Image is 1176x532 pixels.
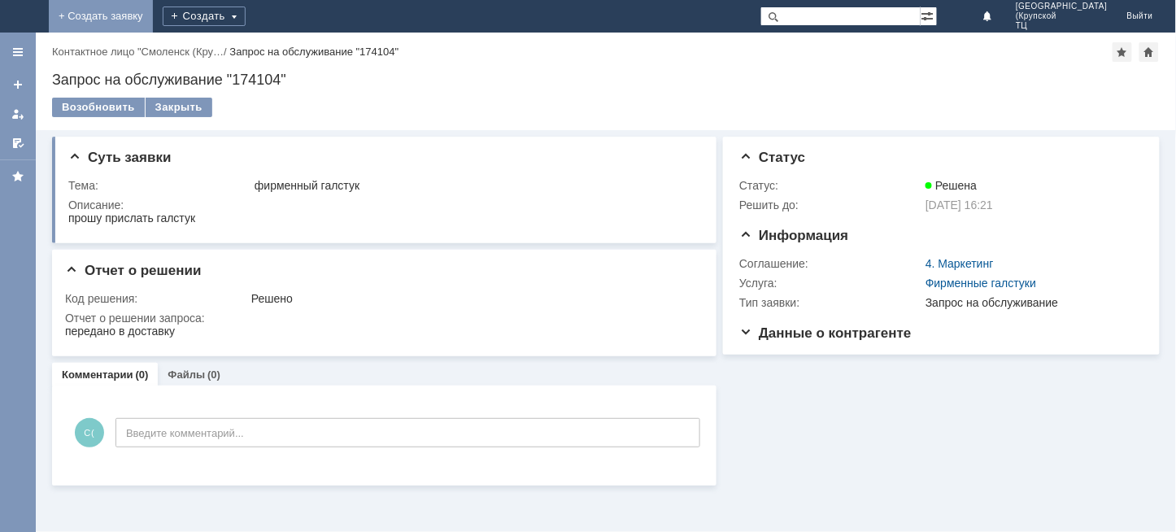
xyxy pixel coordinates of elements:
[1139,42,1159,62] div: Сделать домашней страницей
[5,72,31,98] a: Создать заявку
[1016,2,1108,11] span: [GEOGRAPHIC_DATA]
[5,130,31,156] a: Мои согласования
[255,179,694,192] div: фирменный галстук
[739,198,922,211] div: Решить до:
[926,257,994,270] a: 4. Маркетинг
[926,179,977,192] span: Решена
[75,418,104,447] span: С(
[5,101,31,127] a: Мои заявки
[163,7,246,26] div: Создать
[52,46,229,58] div: /
[1016,21,1108,31] span: ТЦ
[926,198,993,211] span: [DATE] 16:21
[739,325,912,341] span: Данные о контрагенте
[168,368,205,381] a: Файлы
[1113,42,1132,62] div: Добавить в избранное
[68,150,171,165] span: Суть заявки
[921,7,937,23] span: Расширенный поиск
[62,368,133,381] a: Комментарии
[68,179,251,192] div: Тема:
[65,263,201,278] span: Отчет о решении
[739,228,848,243] span: Информация
[739,150,805,165] span: Статус
[739,179,922,192] div: Статус:
[52,72,1160,88] div: Запрос на обслуживание "174104"
[926,296,1136,309] div: Запрос на обслуживание
[65,312,697,325] div: Отчет о решении запроса:
[739,296,922,309] div: Тип заявки:
[207,368,220,381] div: (0)
[52,46,224,58] a: Контактное лицо "Смоленск (Кру…
[1016,11,1108,21] span: (Крупской
[739,277,922,290] div: Услуга:
[251,292,694,305] div: Решено
[68,198,697,211] div: Описание:
[136,368,149,381] div: (0)
[739,257,922,270] div: Соглашение:
[229,46,399,58] div: Запрос на обслуживание "174104"
[65,292,248,305] div: Код решения:
[926,277,1036,290] a: Фирменные галстуки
